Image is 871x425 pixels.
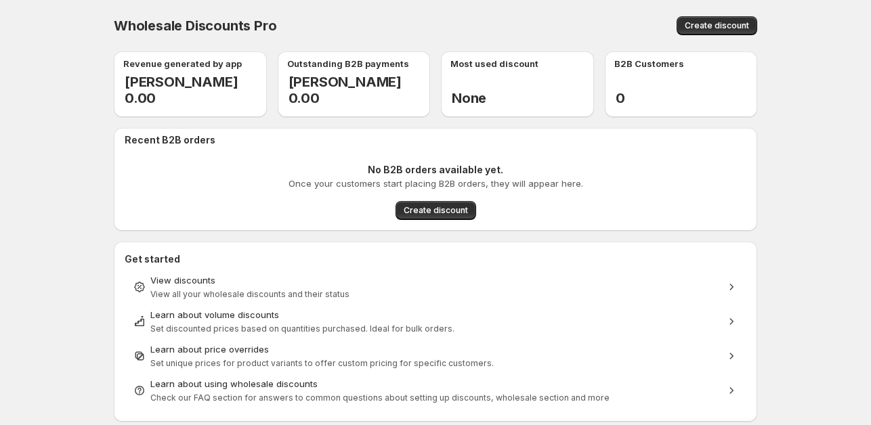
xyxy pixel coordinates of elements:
[125,133,752,147] h2: Recent B2B orders
[368,163,503,177] p: No B2B orders available yet.
[150,393,610,403] span: Check our FAQ section for answers to common questions about setting up discounts, wholesale secti...
[289,74,431,106] h2: [PERSON_NAME] 0.00
[450,57,538,70] p: Most used discount
[114,18,276,34] span: Wholesale Discounts Pro
[616,90,636,106] h2: 0
[150,377,721,390] div: Learn about using wholesale discounts
[150,308,721,321] div: Learn about volume discounts
[614,57,684,70] p: B2B Customers
[685,20,749,31] span: Create discount
[452,90,486,106] h2: None
[289,177,583,190] p: Once your customers start placing B2B orders, they will appear here.
[150,273,721,287] div: View discounts
[123,57,242,70] p: Revenue generated by app
[150,358,494,368] span: Set unique prices for product variants to offer custom pricing for specific customers.
[125,252,746,266] h2: Get started
[396,201,476,220] button: Create discount
[287,57,409,70] p: Outstanding B2B payments
[125,74,267,106] h2: [PERSON_NAME] 0.00
[150,323,454,334] span: Set discounted prices based on quantities purchased. Ideal for bulk orders.
[677,16,757,35] button: Create discount
[404,205,468,216] span: Create discount
[150,342,721,356] div: Learn about price overrides
[150,289,349,299] span: View all your wholesale discounts and their status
